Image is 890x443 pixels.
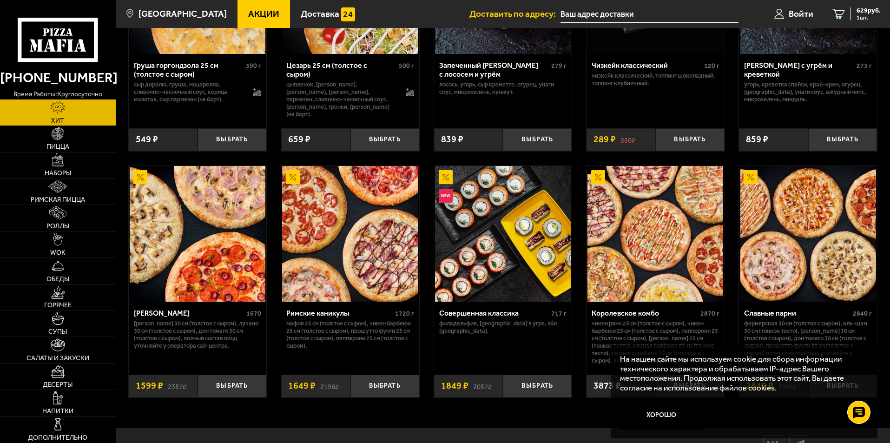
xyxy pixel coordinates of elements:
[350,375,419,397] button: Выбрать
[134,81,244,103] p: сыр дорблю, груша, моцарелла, сливочно-чесночный соус, корица молотая, сыр пармезан (на борт).
[439,189,453,203] img: Новинка
[473,381,492,390] s: 2057 ₽
[744,61,854,79] div: [PERSON_NAME] с угрём и креветкой
[341,7,355,21] img: 15daf4d41897b9f0e9f617042186c801.svg
[744,170,758,184] img: Акционный
[246,62,261,70] span: 390 г
[248,9,279,18] span: Акции
[286,81,396,118] p: цыпленок, [PERSON_NAME], [PERSON_NAME], [PERSON_NAME], пармезан, сливочно-чесночный соус, [PERSON...
[740,166,876,302] img: Славные парни
[26,355,89,362] span: Салаты и закуски
[134,309,244,317] div: [PERSON_NAME]
[620,402,704,430] button: Хорошо
[246,310,261,317] span: 1670
[286,309,393,317] div: Римские каникулы
[395,310,414,317] span: 1720 г
[439,170,453,184] img: Акционный
[857,62,872,70] span: 273 г
[700,310,719,317] span: 2870 г
[441,135,463,144] span: 839 ₽
[168,381,186,390] s: 2357 ₽
[288,135,310,144] span: 659 ₽
[399,62,414,70] span: 500 г
[43,382,73,388] span: Десерты
[50,250,66,256] span: WOK
[31,197,85,203] span: Римская пицца
[789,9,813,18] span: Войти
[593,381,621,390] span: 3873 ₽
[441,381,468,390] span: 1849 ₽
[136,381,163,390] span: 1599 ₽
[198,128,266,151] button: Выбрать
[286,61,396,79] div: Цезарь 25 см (толстое с сыром)
[198,375,266,397] button: Выбрать
[592,72,719,87] p: Чизкейк классический, топпинг шоколадный, топпинг клубничный.
[592,309,698,317] div: Королевское комбо
[282,166,418,302] img: Римские каникулы
[744,81,872,103] p: угорь, креветка спайси, краб-крем, огурец, [GEOGRAPHIC_DATA], унаги соус, ажурный чипс, микрозеле...
[286,170,300,184] img: Акционный
[853,310,872,317] span: 2840 г
[281,166,419,302] a: АкционныйРимские каникулы
[739,166,877,302] a: АкционныйСлавные парни
[620,135,635,144] s: 330 ₽
[129,166,267,302] a: АкционныйХет Трик
[587,166,723,302] img: Королевское комбо
[45,170,71,177] span: Наборы
[593,135,616,144] span: 289 ₽
[130,166,265,302] img: Хет Трик
[655,128,724,151] button: Выбрать
[51,118,64,124] span: Хит
[42,408,73,415] span: Напитки
[744,320,872,364] p: Фермерская 30 см (толстое с сыром), Аль-Шам 30 см (тонкое тесто), [PERSON_NAME] 30 см (толстое с ...
[704,62,719,70] span: 120 г
[434,166,572,302] a: АкционныйНовинкаСовершенная классика
[469,9,560,18] span: Доставить по адресу:
[439,61,549,79] div: Запеченный [PERSON_NAME] с лососем и угрём
[138,9,227,18] span: [GEOGRAPHIC_DATA]
[808,128,877,151] button: Выбрать
[44,302,72,309] span: Горячее
[439,320,567,335] p: Филадельфия, [GEOGRAPHIC_DATA] в угре, Эби [GEOGRAPHIC_DATA].
[592,61,702,70] div: Чизкейк классический
[503,375,572,397] button: Выбрать
[857,7,881,14] span: 629 руб.
[286,320,414,350] p: Мафия 25 см (толстое с сыром), Чикен Барбекю 25 см (толстое с сыром), Прошутто Фунги 25 см (толст...
[28,435,87,441] span: Дополнительно
[320,381,339,390] s: 2196 ₽
[551,310,567,317] span: 717 г
[136,135,158,144] span: 549 ₽
[503,128,572,151] button: Выбрать
[551,62,567,70] span: 279 г
[301,9,339,18] span: Доставка
[744,309,850,317] div: Славные парни
[620,354,863,393] p: На нашем сайте мы используем cookie для сбора информации технического характера и обрабатываем IP...
[288,381,316,390] span: 1649 ₽
[560,6,738,23] input: Ваш адрес доставки
[46,223,69,230] span: Роллы
[746,135,768,144] span: 859 ₽
[439,81,567,96] p: лосось, угорь, Сыр креметте, огурец, унаги соус, микрозелень, кунжут.
[592,320,719,364] p: Чикен Ранч 25 см (толстое с сыром), Чикен Барбекю 25 см (толстое с сыром), Пепперони 25 см (толст...
[857,15,881,20] span: 1 шт.
[134,61,244,79] div: Груша горгондзола 25 см (толстое с сыром)
[350,128,419,151] button: Выбрать
[439,309,549,317] div: Совершенная классика
[435,166,571,302] img: Совершенная классика
[591,170,605,184] img: Акционный
[133,170,147,184] img: Акционный
[48,329,67,335] span: Супы
[46,276,69,283] span: Обеды
[46,144,69,150] span: Пицца
[587,166,725,302] a: АкционныйКоролевское комбо
[134,320,262,350] p: [PERSON_NAME] 30 см (толстое с сыром), Лучано 30 см (толстое с сыром), Дон Томаго 30 см (толстое ...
